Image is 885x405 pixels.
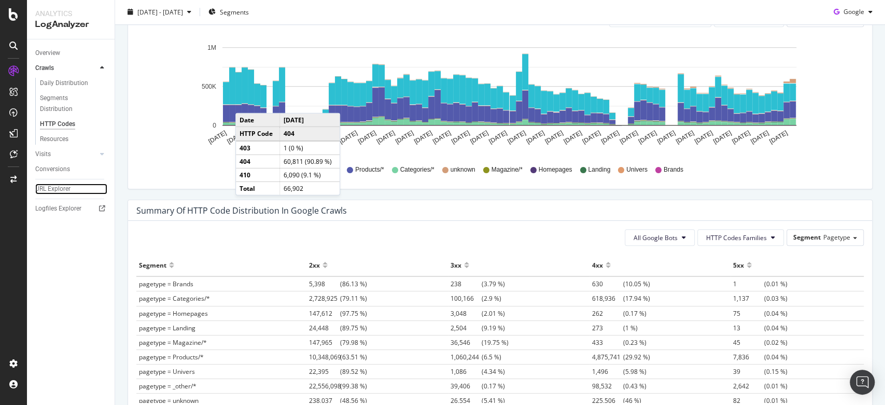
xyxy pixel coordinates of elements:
[487,129,508,145] text: [DATE]
[280,181,340,195] td: 66,902
[592,257,603,273] div: 4xx
[40,134,107,145] a: Resources
[544,129,565,145] text: [DATE]
[375,129,396,145] text: [DATE]
[309,367,367,376] span: (89.52 %)
[35,164,70,175] div: Conversions
[136,35,854,156] svg: A chart.
[451,280,482,288] span: 238
[309,280,340,288] span: 5,398
[539,165,572,174] span: Homepages
[139,353,204,361] span: pagetype = Products/*
[280,155,340,168] td: 60,811 (90.89 %)
[592,294,623,303] span: 618,936
[749,129,770,145] text: [DATE]
[17,27,25,35] img: website_grey.svg
[27,27,116,35] div: Dominio: [DOMAIN_NAME]
[450,129,471,145] text: [DATE]
[139,396,199,405] span: pagetype = unknown
[431,129,452,145] text: [DATE]
[733,324,764,332] span: 13
[451,280,505,288] span: (3.79 %)
[451,257,461,273] div: 3xx
[309,257,320,273] div: 2xx
[592,367,647,376] span: (5.98 %)
[309,382,367,390] span: (99.38 %)
[733,338,764,347] span: 45
[563,129,583,145] text: [DATE]
[592,367,623,376] span: 1,496
[43,60,51,68] img: tab_domain_overview_orange.svg
[236,127,279,141] td: HTTP Code
[451,353,501,361] span: (6.5 %)
[35,48,107,59] a: Overview
[40,93,97,115] div: Segments Distribution
[469,129,489,145] text: [DATE]
[139,367,195,376] span: pagetype = Univers
[581,129,602,145] text: [DATE]
[139,338,207,347] span: pagetype = Magazine/*
[768,129,789,145] text: [DATE]
[451,396,505,405] span: (5.41 %)
[309,367,340,376] span: 22,395
[309,294,367,303] span: (79.11 %)
[451,324,482,332] span: 2,504
[592,382,623,390] span: 98,532
[733,280,788,288] span: (0.01 %)
[355,165,384,174] span: Products/*
[309,338,367,347] span: (79.98 %)
[592,324,638,332] span: (1 %)
[491,165,523,174] span: Magazine/*
[309,280,367,288] span: (86.13 %)
[451,367,482,376] span: 1,086
[35,19,106,31] div: LogAnalyzer
[733,294,764,303] span: 1,137
[40,119,107,130] a: HTTP Codes
[664,165,683,174] span: Brands
[139,324,195,332] span: pagetype = Landing
[136,205,347,216] div: Summary of HTTP Code Distribution in google crawls
[451,396,482,405] span: 26,554
[280,141,340,155] td: 1 (0 %)
[733,382,788,390] span: (0.01 %)
[451,309,482,318] span: 3,048
[619,129,639,145] text: [DATE]
[592,353,623,361] span: 4,875,741
[309,353,340,361] span: 10,348,069
[40,134,68,145] div: Resources
[35,8,106,19] div: Analytics
[236,155,279,168] td: 404
[451,294,501,303] span: (2.9 %)
[35,149,51,160] div: Visits
[35,48,60,59] div: Overview
[592,382,647,390] span: (0.43 %)
[137,8,183,17] span: [DATE] - [DATE]
[626,165,648,174] span: Univers
[104,60,113,68] img: tab_keywords_by_traffic_grey.svg
[207,129,228,145] text: [DATE]
[29,17,51,25] div: v 4.0.25
[54,61,79,68] div: Dominio
[309,338,340,347] span: 147,965
[451,338,482,347] span: 36,546
[844,8,864,17] span: Google
[40,78,88,89] div: Daily Distribution
[202,83,216,90] text: 500K
[236,114,279,127] td: Date
[280,114,340,127] td: [DATE]
[280,127,340,141] td: 404
[309,353,367,361] span: (63.51 %)
[625,229,695,246] button: All Google Bots
[634,233,678,242] span: All Google Bots
[116,61,172,68] div: Keyword (traffico)
[592,309,647,318] span: (0.17 %)
[35,63,54,74] div: Crawls
[733,257,744,273] div: 5xx
[451,324,505,332] span: (9.19 %)
[139,382,196,390] span: pagetype = _other/*
[830,4,877,21] button: Google
[733,324,788,332] span: (0.04 %)
[400,165,434,174] span: Categories/*
[236,168,279,181] td: 410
